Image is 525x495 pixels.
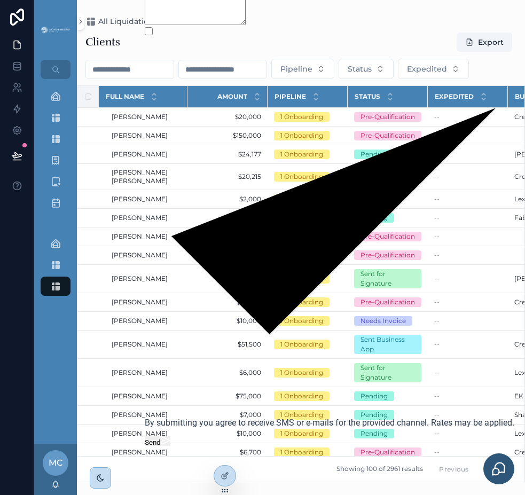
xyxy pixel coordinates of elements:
a: [PERSON_NAME] [112,448,181,457]
span: [PERSON_NAME] [112,195,168,203]
a: [PERSON_NAME] [112,232,181,241]
a: [PERSON_NAME] [PERSON_NAME] [112,168,181,185]
a: [PERSON_NAME] [112,195,181,203]
span: MC [49,457,62,469]
span: [PERSON_NAME] [112,411,168,419]
a: All Liquidations [85,16,158,27]
span: [PERSON_NAME] [112,113,168,121]
a: [PERSON_NAME] [112,411,181,419]
span: [PERSON_NAME] [112,251,168,260]
span: [PERSON_NAME] [112,448,168,457]
span: [PERSON_NAME] [112,340,168,349]
span: [PERSON_NAME] [112,214,168,222]
a: [PERSON_NAME] [112,340,181,349]
span: [PERSON_NAME] [112,429,168,438]
a: [PERSON_NAME] [112,274,181,283]
a: [PERSON_NAME] [112,131,181,140]
a: [PERSON_NAME] [112,113,181,121]
a: [PERSON_NAME] [112,150,181,159]
a: [PERSON_NAME] [112,214,181,222]
span: [PERSON_NAME] [112,150,168,159]
a: [PERSON_NAME] [112,317,181,325]
span: [PERSON_NAME] [112,298,168,307]
a: [PERSON_NAME] [112,368,181,377]
img: App logo [41,26,70,35]
a: [PERSON_NAME] [112,429,181,438]
span: [PERSON_NAME] [112,368,168,377]
span: [PERSON_NAME] [112,317,168,325]
span: Full Name [106,92,144,101]
span: [PERSON_NAME] [112,232,168,241]
a: [PERSON_NAME] [112,392,181,400]
div: scrollable content [34,79,77,310]
span: [PERSON_NAME] [112,274,168,283]
a: [PERSON_NAME] [112,298,181,307]
h1: Clients [85,35,120,50]
span: All Liquidations [98,16,158,27]
a: [PERSON_NAME] [112,251,181,260]
span: [PERSON_NAME] [112,131,168,140]
span: [PERSON_NAME] [112,392,168,400]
